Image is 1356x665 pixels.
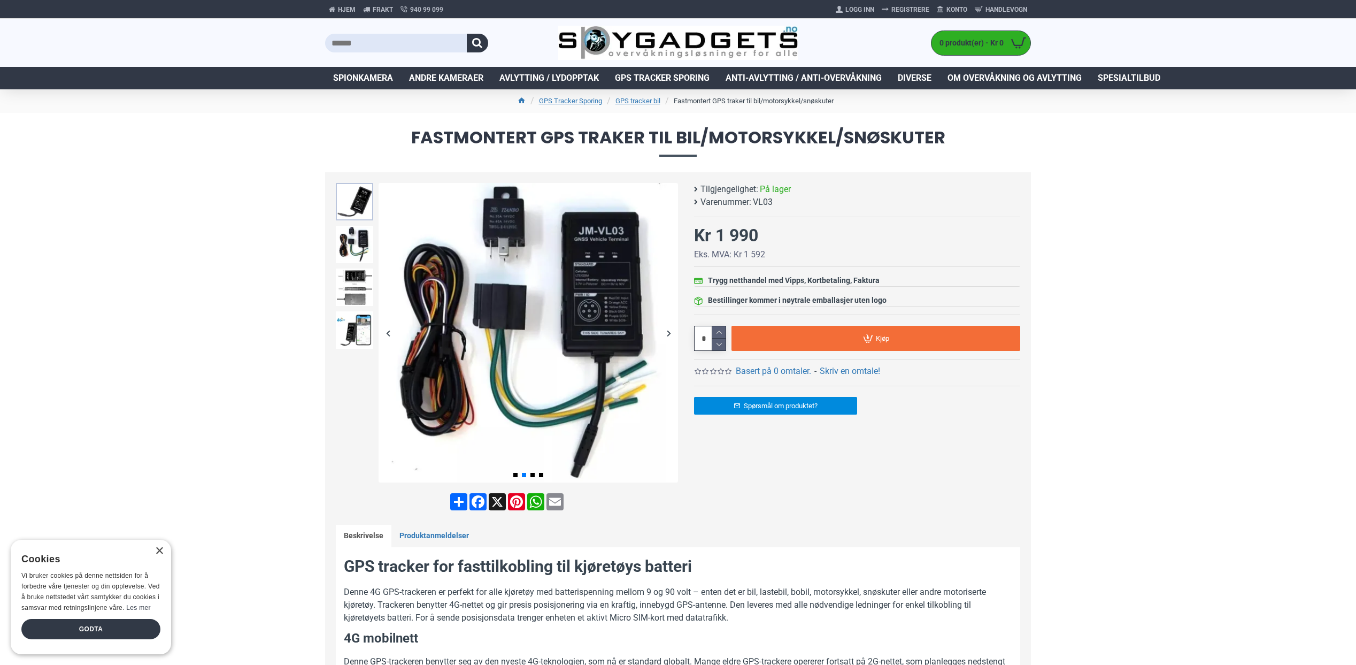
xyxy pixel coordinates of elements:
span: Diverse [898,72,931,85]
a: GPS Tracker Sporing [607,67,718,89]
span: Frakt [373,5,393,14]
b: Tilgjengelighet: [700,183,758,196]
span: Anti-avlytting / Anti-overvåkning [726,72,882,85]
a: Avlytting / Lydopptak [491,67,607,89]
a: WhatsApp [526,493,545,510]
div: Next slide [659,324,678,342]
div: Kr 1 990 [694,223,758,248]
a: Spionkamera [325,67,401,89]
div: Trygg netthandel med Vipps, Kortbetaling, Faktura [708,275,880,286]
div: Close [155,547,163,555]
span: 0 produkt(er) - Kr 0 [931,37,1006,49]
a: Beskrivelse [336,525,391,547]
span: Konto [946,5,967,14]
a: Handlevogn [971,1,1031,18]
span: 940 99 099 [410,5,443,14]
span: GPS Tracker Sporing [615,72,710,85]
img: SpyGadgets.no [558,26,798,60]
span: VL03 [753,196,773,209]
span: Spesialtilbud [1098,72,1160,85]
span: Go to slide 3 [530,473,535,477]
b: Varenummer: [700,196,751,209]
a: X [488,493,507,510]
h2: GPS tracker for fasttilkobling til kjøretøys batteri [344,555,1012,578]
div: Godta [21,619,160,639]
div: Previous slide [379,324,397,342]
a: Konto [933,1,971,18]
a: GPS Tracker Sporing [539,96,602,106]
b: - [814,366,816,376]
span: Avlytting / Lydopptak [499,72,599,85]
span: Registrere [891,5,929,14]
span: Go to slide 1 [513,473,518,477]
img: Fastmontert GPS traker for kjøretøy [379,183,678,483]
p: Denne 4G GPS-trackeren er perfekt for alle kjøretøy med batterispenning mellom 9 og 90 volt – ent... [344,586,1012,624]
span: På lager [760,183,791,196]
div: Bestillinger kommer i nøytrale emballasjer uten logo [708,295,887,306]
a: Diverse [890,67,939,89]
a: Logg Inn [832,1,878,18]
img: Fastmontert GPS traker for kjøretøy [336,183,373,220]
a: Spørsmål om produktet? [694,397,857,415]
span: Go to slide 4 [539,473,543,477]
a: Produktanmeldelser [391,525,477,547]
span: Go to slide 2 [522,473,526,477]
a: Andre kameraer [401,67,491,89]
span: Fastmontert GPS traker til bil/motorsykkel/snøskuter [325,129,1031,156]
span: Hjem [338,5,356,14]
a: Spesialtilbud [1090,67,1168,89]
a: Email [545,493,565,510]
h3: 4G mobilnett [344,630,1012,648]
span: Spionkamera [333,72,393,85]
a: Share [449,493,468,510]
a: Om overvåkning og avlytting [939,67,1090,89]
span: Om overvåkning og avlytting [947,72,1082,85]
a: Facebook [468,493,488,510]
a: GPS tracker bil [615,96,660,106]
a: Basert på 0 omtaler. [736,365,811,378]
span: Vi bruker cookies på denne nettsiden for å forbedre våre tjenester og din opplevelse. Ved å bruke... [21,572,160,611]
img: Fastmontert GPS traker for kjøretøy [336,269,373,306]
a: Registrere [878,1,933,18]
a: Anti-avlytting / Anti-overvåkning [718,67,890,89]
span: Logg Inn [845,5,874,14]
img: Fastmontert GPS traker for kjøretøy [336,311,373,349]
span: Kjøp [876,335,889,342]
a: Skriv en omtale! [820,365,880,378]
img: Fastmontert GPS traker for kjøretøy [336,226,373,263]
div: Cookies [21,548,153,571]
a: 0 produkt(er) - Kr 0 [931,31,1030,55]
span: Andre kameraer [409,72,483,85]
a: Pinterest [507,493,526,510]
a: Les mer, opens a new window [126,604,150,612]
span: Handlevogn [985,5,1027,14]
